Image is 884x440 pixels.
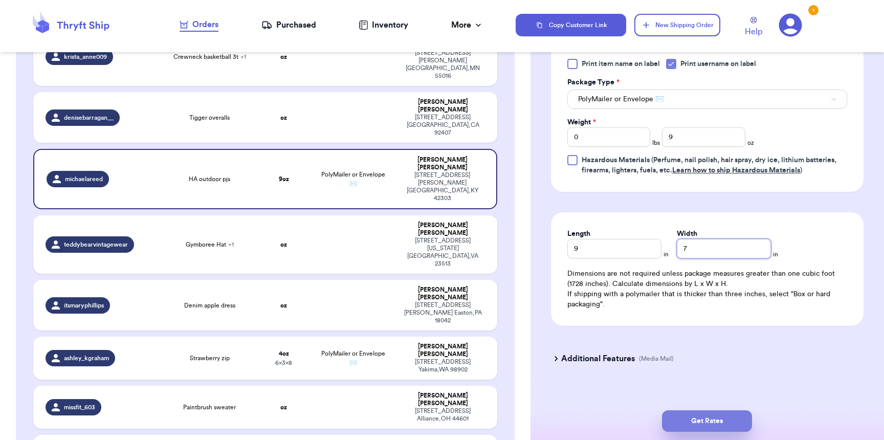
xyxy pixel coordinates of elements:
[261,19,316,31] a: Purchased
[280,54,287,60] strong: oz
[745,17,762,38] a: Help
[401,358,484,373] div: [STREET_ADDRESS] Yakima , WA 98902
[189,114,230,122] span: Tigger overalls
[401,392,484,407] div: [PERSON_NAME] [PERSON_NAME]
[578,94,664,104] span: PolyMailer or Envelope ✉️
[228,241,234,248] span: + 1
[64,301,104,310] span: itsmaryphillips
[561,353,635,365] h3: Additional Features
[173,53,246,61] span: Crewneck basketball 3t
[280,115,287,121] strong: oz
[183,403,236,411] span: Paintbrush sweater
[747,139,754,147] span: oz
[401,407,484,423] div: [STREET_ADDRESS] Alliance , OH 44601
[567,289,847,310] p: If shipping with a polymailer that is thicker than three inches, select "Box or hard packaging".
[567,90,847,109] button: PolyMailer or Envelope ✉️
[321,171,385,187] span: PolyMailer or Envelope ✉️
[516,14,626,36] button: Copy Customer Link
[779,13,802,37] a: 1
[808,5,819,15] div: 1
[582,157,836,174] span: (Perfume, nail polish, hair spray, dry ice, lithium batteries, firearms, lighters, fuels, etc. )
[186,240,234,249] span: Gymboree Hat
[567,117,596,127] label: Weight
[279,176,289,182] strong: 9 oz
[634,14,720,36] button: New Shipping Order
[567,269,847,310] div: Dimensions are not required unless package measures greater than one cubic foot (1728 inches). Ca...
[64,240,128,249] span: teddybearvintagewear
[401,222,484,237] div: [PERSON_NAME] [PERSON_NAME]
[64,354,109,362] span: ashley_kgraham
[280,241,287,248] strong: oz
[240,54,246,60] span: + 1
[180,18,218,32] a: Orders
[280,302,287,309] strong: oz
[672,167,800,174] a: Learn how to ship Hazardous Materials
[451,19,483,31] div: More
[64,403,95,411] span: missfit_603
[64,114,114,122] span: denisebarragan__
[401,301,484,324] div: [STREET_ADDRESS][PERSON_NAME] Easton , PA 18042
[582,157,650,164] span: Hazardous Materials
[180,18,218,31] div: Orders
[64,53,107,61] span: krista_anne009
[401,156,483,171] div: [PERSON_NAME] [PERSON_NAME]
[189,175,230,183] span: HA outdoor pjs
[773,250,778,258] span: in
[639,355,674,363] p: (Media Mail)
[275,360,292,366] span: 6 x 3 x 8
[582,59,660,69] span: Print item name on label
[401,343,484,358] div: [PERSON_NAME] [PERSON_NAME]
[359,19,408,31] a: Inventory
[401,237,484,268] div: [STREET_ADDRESS][US_STATE] [GEOGRAPHIC_DATA] , VA 23513
[401,171,483,202] div: [STREET_ADDRESS][PERSON_NAME] [GEOGRAPHIC_DATA] , KY 42303
[65,175,103,183] span: michaelareed
[279,350,289,357] strong: 4 oz
[401,114,484,137] div: [STREET_ADDRESS] [GEOGRAPHIC_DATA] , CA 92407
[184,301,235,310] span: Denim apple dress
[567,77,620,87] label: Package Type
[401,49,484,80] div: [STREET_ADDRESS][PERSON_NAME] [GEOGRAPHIC_DATA] , MN 55016
[652,139,660,147] span: lbs
[567,229,590,239] label: Length
[401,98,484,114] div: [PERSON_NAME] [PERSON_NAME]
[401,286,484,301] div: [PERSON_NAME] [PERSON_NAME]
[664,250,669,258] span: in
[321,350,385,366] span: PolyMailer or Envelope ✉️
[745,26,762,38] span: Help
[280,404,287,410] strong: oz
[677,229,697,239] label: Width
[662,410,752,432] button: Get Rates
[190,354,230,362] span: Strawberry zip
[680,59,756,69] span: Print username on label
